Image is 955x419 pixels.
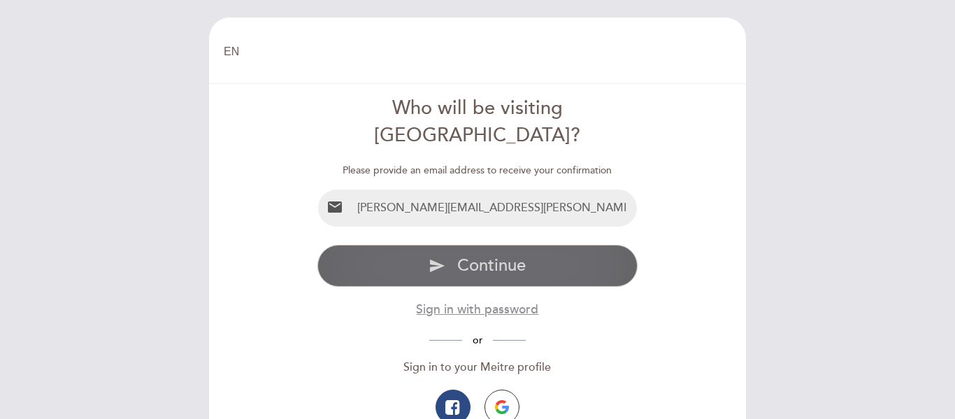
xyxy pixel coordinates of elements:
[326,199,343,215] i: email
[495,400,509,414] img: icon-google.png
[416,301,538,318] button: Sign in with password
[317,245,638,287] button: send Continue
[462,334,493,346] span: or
[457,255,526,276] span: Continue
[429,257,445,274] i: send
[317,164,638,178] div: Please provide an email address to receive your confirmation
[352,190,638,227] input: Email
[317,95,638,150] div: Who will be visiting [GEOGRAPHIC_DATA]?
[317,360,638,376] div: Sign in to your Meitre profile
